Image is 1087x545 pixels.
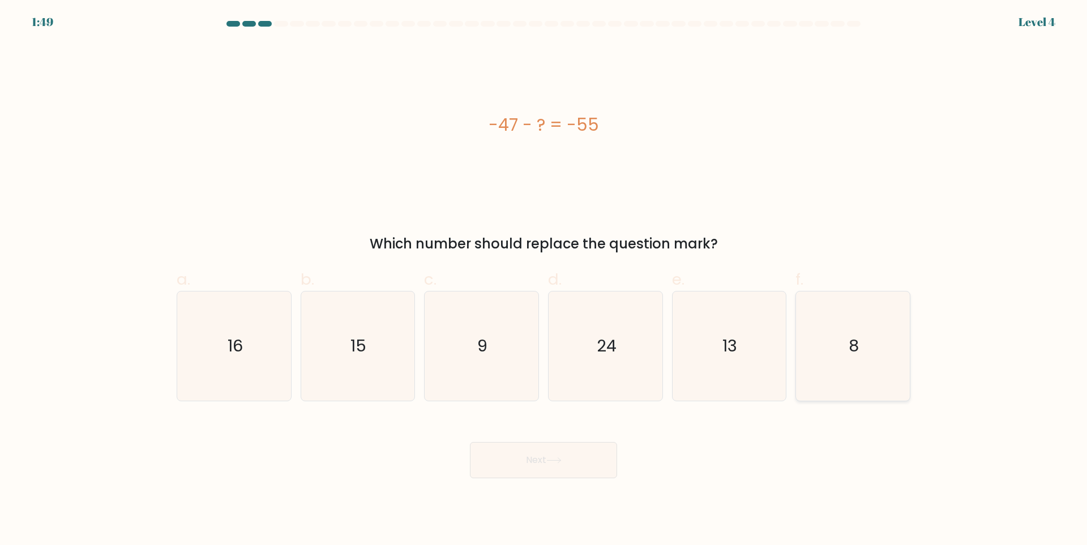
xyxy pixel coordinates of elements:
div: Which number should replace the question mark? [183,234,904,254]
text: 16 [228,335,243,358]
button: Next [470,442,617,478]
div: 1:49 [32,14,53,31]
span: a. [177,268,190,290]
text: 8 [849,335,859,358]
span: f. [795,268,803,290]
div: Level 4 [1018,14,1055,31]
text: 24 [597,335,617,358]
span: b. [301,268,314,290]
text: 13 [723,335,738,358]
span: d. [548,268,562,290]
div: -47 - ? = -55 [177,112,910,138]
span: e. [672,268,684,290]
text: 15 [351,335,367,358]
text: 9 [478,335,488,358]
span: c. [424,268,436,290]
